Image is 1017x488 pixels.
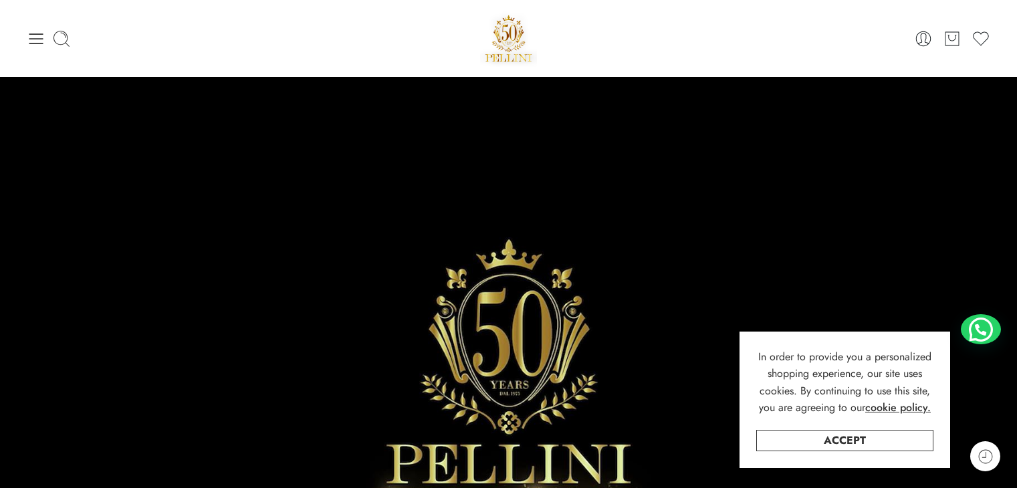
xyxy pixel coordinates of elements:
a: Login / Register [914,29,933,48]
span: In order to provide you a personalized shopping experience, our site uses cookies. By continuing ... [758,349,931,416]
a: Wishlist [972,29,990,48]
a: Pellini - [480,10,538,67]
a: Cart [943,29,962,48]
img: Pellini [480,10,538,67]
a: Accept [756,430,933,451]
a: cookie policy. [865,399,931,416]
